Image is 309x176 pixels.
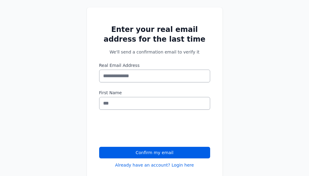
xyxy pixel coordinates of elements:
button: Confirm my email [99,147,210,158]
p: We'll send a confirmation email to verify it [99,49,210,55]
label: First Name [99,90,210,96]
h2: Enter your real email address for the last time [99,25,210,44]
a: Already have an account? Login here [115,162,194,168]
label: Real Email Address [99,62,210,68]
iframe: reCAPTCHA [99,117,191,141]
